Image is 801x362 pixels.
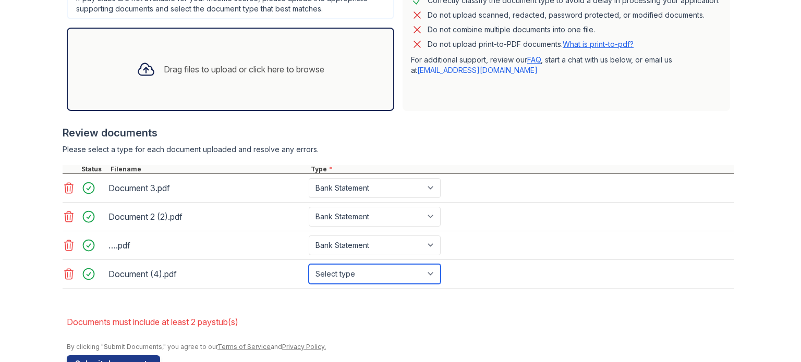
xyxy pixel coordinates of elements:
[108,266,305,282] div: Document (4).pdf
[428,23,595,36] div: Do not combine multiple documents into one file.
[63,126,734,140] div: Review documents
[282,343,326,351] a: Privacy Policy.
[67,311,734,332] li: Documents must include at least 2 paystub(s)
[527,55,541,64] a: FAQ
[563,40,634,48] a: What is print-to-pdf?
[428,39,634,49] p: Do not upload print-to-PDF documents.
[411,55,722,76] p: For additional support, review our , start a chat with us below, or email us at
[79,165,108,173] div: Status
[67,343,734,351] div: By clicking "Submit Documents," you agree to our and
[428,9,705,21] div: Do not upload scanned, redacted, password protected, or modified documents.
[309,165,734,173] div: Type
[63,144,734,155] div: Please select a type for each document uploaded and resolve any errors.
[108,237,305,254] div: ….pdf
[108,208,305,225] div: Document 2 (2).pdf
[108,180,305,196] div: Document 3.pdf
[417,66,538,74] a: [EMAIL_ADDRESS][DOMAIN_NAME]
[217,343,271,351] a: Terms of Service
[164,63,324,76] div: Drag files to upload or click here to browse
[108,165,309,173] div: Filename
